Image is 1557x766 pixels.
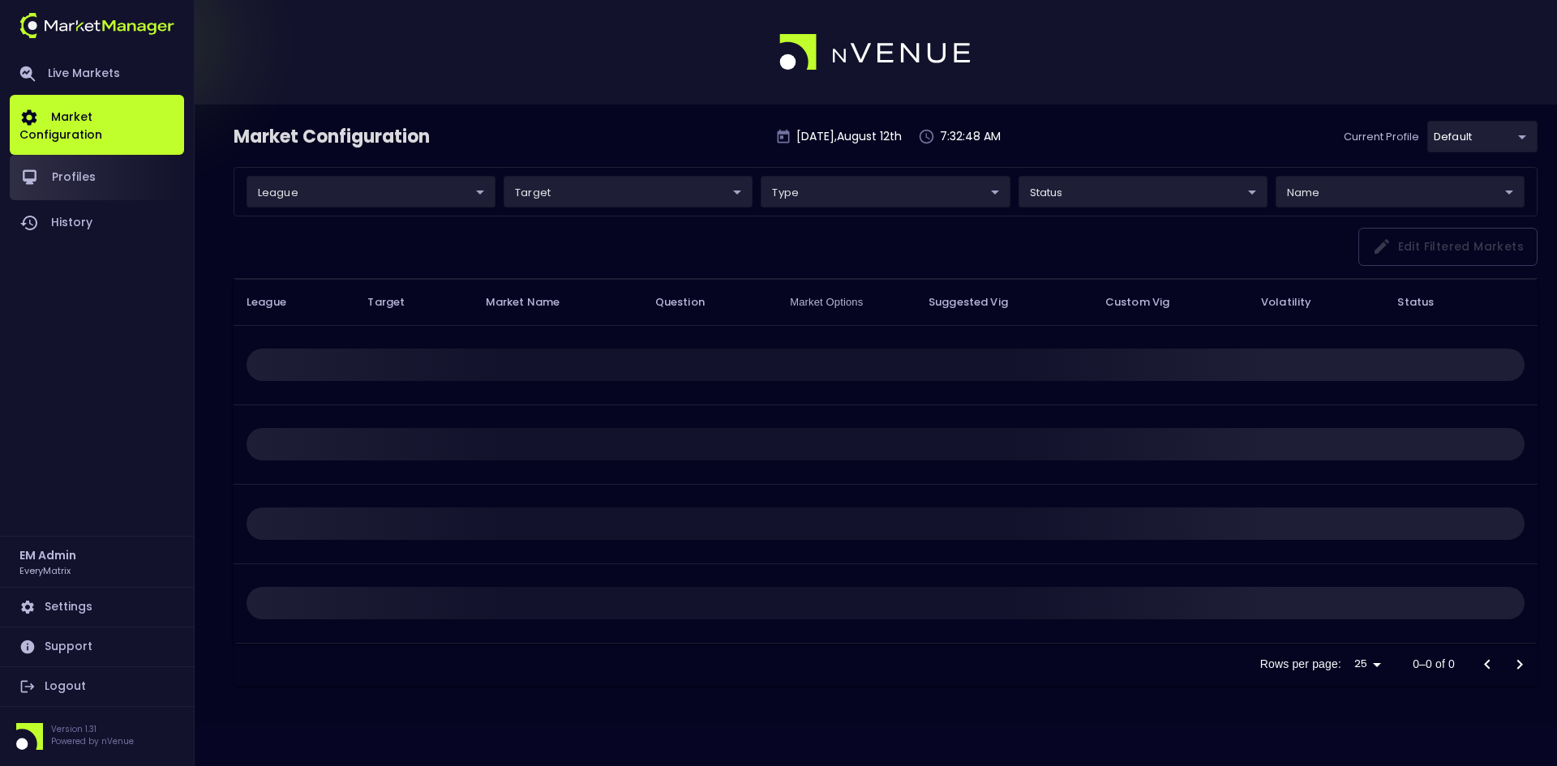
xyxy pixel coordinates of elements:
a: History [10,200,184,246]
span: League [247,295,307,310]
img: logo [779,34,972,71]
div: league [247,176,495,208]
a: Support [10,627,184,666]
div: league [761,176,1010,208]
h2: EM Admin [19,546,76,564]
table: collapsible table [234,279,1538,644]
span: Status [1397,293,1455,312]
h3: EveryMatrix [19,564,71,576]
a: Settings [10,588,184,627]
div: Market Configuration [234,124,431,150]
div: league [1019,176,1267,208]
p: Current Profile [1344,129,1419,145]
span: Question [655,295,726,310]
span: Target [367,295,426,310]
span: Status [1397,293,1434,312]
span: Volatility [1261,295,1332,310]
img: logo [19,13,174,38]
p: 7:32:48 AM [940,128,1001,145]
div: 25 [1348,653,1387,676]
span: Suggested Vig [929,295,1029,310]
p: 0–0 of 0 [1413,656,1455,672]
a: Live Markets [10,53,184,95]
div: league [1276,176,1525,208]
span: Custom Vig [1105,295,1190,310]
div: league [1427,121,1538,152]
div: league [504,176,753,208]
p: Rows per page: [1260,656,1341,672]
a: Market Configuration [10,95,184,155]
p: [DATE] , August 12 th [796,128,902,145]
p: Powered by nVenue [51,735,134,747]
p: Version 1.31 [51,723,134,735]
a: Profiles [10,155,184,200]
div: Version 1.31Powered by nVenue [10,723,184,750]
span: Market Name [486,295,581,310]
a: Logout [10,667,184,706]
th: Market Options [777,279,916,326]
